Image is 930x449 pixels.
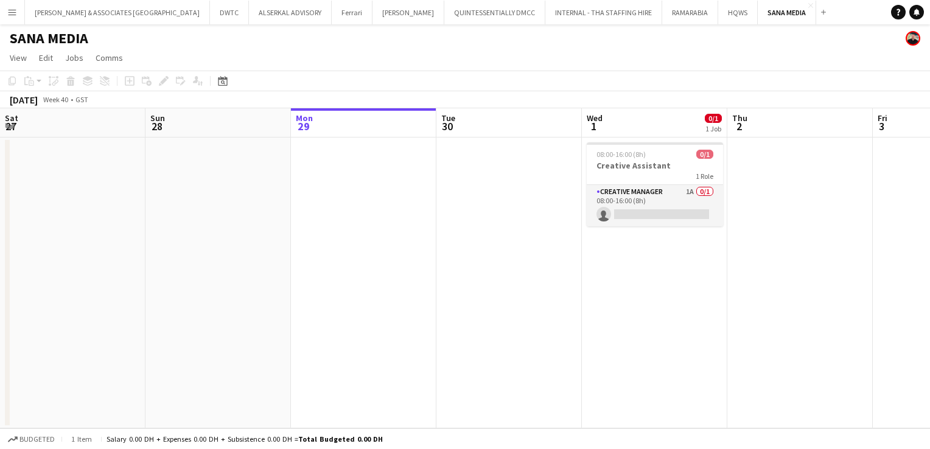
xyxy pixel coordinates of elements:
[40,95,71,104] span: Week 40
[444,1,545,24] button: QUINTESSENTIALLY DMCC
[587,185,723,226] app-card-role: Creative Manager1A0/108:00-16:00 (8h)
[758,1,816,24] button: SANA MEDIA
[210,1,249,24] button: DWTC
[696,150,713,159] span: 0/1
[10,29,88,47] h1: SANA MEDIA
[441,113,455,124] span: Tue
[75,95,88,104] div: GST
[65,52,83,63] span: Jobs
[39,52,53,63] span: Edit
[876,119,887,133] span: 3
[662,1,718,24] button: RAMARABIA
[906,31,920,46] app-user-avatar: Glenn Lloyd
[10,94,38,106] div: [DATE]
[3,119,18,133] span: 27
[718,1,758,24] button: HQWS
[19,435,55,444] span: Budgeted
[34,50,58,66] a: Edit
[5,50,32,66] a: View
[587,142,723,226] app-job-card: 08:00-16:00 (8h)0/1Creative Assistant1 RoleCreative Manager1A0/108:00-16:00 (8h)
[439,119,455,133] span: 30
[587,160,723,171] h3: Creative Assistant
[96,52,123,63] span: Comms
[67,434,96,444] span: 1 item
[296,113,313,124] span: Mon
[5,113,18,124] span: Sat
[730,119,747,133] span: 2
[107,434,383,444] div: Salary 0.00 DH + Expenses 0.00 DH + Subsistence 0.00 DH =
[587,113,603,124] span: Wed
[596,150,646,159] span: 08:00-16:00 (8h)
[298,434,383,444] span: Total Budgeted 0.00 DH
[6,433,57,446] button: Budgeted
[705,124,721,133] div: 1 Job
[60,50,88,66] a: Jobs
[705,114,722,123] span: 0/1
[372,1,444,24] button: [PERSON_NAME]
[585,119,603,133] span: 1
[10,52,27,63] span: View
[545,1,662,24] button: INTERNAL - THA STAFFING HIRE
[696,172,713,181] span: 1 Role
[91,50,128,66] a: Comms
[149,119,165,133] span: 28
[732,113,747,124] span: Thu
[249,1,332,24] button: ALSERKAL ADVISORY
[332,1,372,24] button: Ferrari
[150,113,165,124] span: Sun
[25,1,210,24] button: [PERSON_NAME] & ASSOCIATES [GEOGRAPHIC_DATA]
[878,113,887,124] span: Fri
[294,119,313,133] span: 29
